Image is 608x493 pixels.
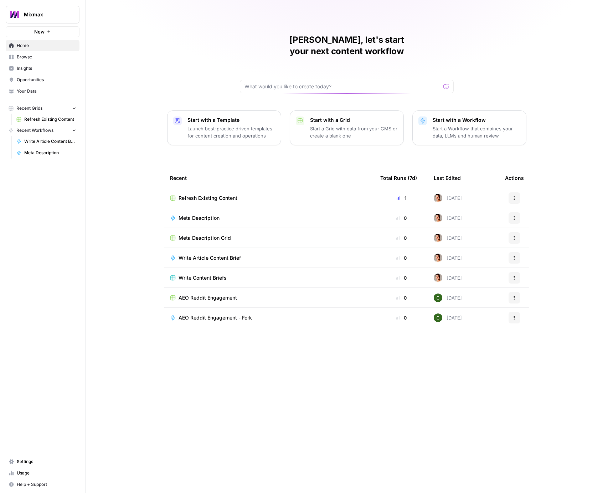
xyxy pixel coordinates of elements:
img: 3d8pdhys1cqbz9tnb8hafvyhrehi [434,254,442,262]
div: Last Edited [434,168,461,188]
span: AEO Reddit Engagement [179,294,237,301]
p: Start with a Workflow [433,116,520,124]
span: Your Data [17,88,76,94]
div: [DATE] [434,274,462,282]
button: New [6,26,79,37]
img: 3d8pdhys1cqbz9tnb8hafvyhrehi [434,214,442,222]
input: What would you like to create today? [244,83,440,90]
a: Refresh Existing Content [170,194,369,202]
a: Meta Description Grid [170,234,369,242]
span: Recent Grids [16,105,42,111]
span: Help + Support [17,481,76,488]
span: Mixmax [24,11,67,18]
p: Launch best-practice driven templates for content creation and operations [187,125,275,139]
span: New [34,28,45,35]
button: Recent Workflows [6,125,79,136]
div: Actions [505,168,524,188]
img: Mixmax Logo [8,8,21,21]
div: 0 [380,294,422,301]
a: Settings [6,456,79,467]
a: Write Content Briefs [170,274,369,281]
span: Settings [17,458,76,465]
img: 3d8pdhys1cqbz9tnb8hafvyhrehi [434,274,442,282]
button: Help + Support [6,479,79,490]
p: Start a Workflow that combines your data, LLMs and human review [433,125,520,139]
div: [DATE] [434,194,462,202]
span: Write Content Briefs [179,274,227,281]
a: Write Article Content Brief [170,254,369,261]
p: Start with a Template [187,116,275,124]
div: 0 [380,234,422,242]
div: [DATE] [434,214,462,222]
div: [DATE] [434,313,462,322]
a: Meta Description [170,214,369,222]
button: Start with a GridStart a Grid with data from your CMS or create a blank one [290,110,404,145]
span: Write Article Content Brief [24,138,76,145]
span: Insights [17,65,76,72]
div: 0 [380,314,422,321]
p: Start a Grid with data from your CMS or create a blank one [310,125,398,139]
p: Start with a Grid [310,116,398,124]
button: Recent Grids [6,103,79,114]
span: Meta Description [24,150,76,156]
span: Opportunities [17,77,76,83]
span: Refresh Existing Content [179,194,237,202]
a: Browse [6,51,79,63]
a: Refresh Existing Content [13,114,79,125]
a: Meta Description [13,147,79,159]
img: 3d8pdhys1cqbz9tnb8hafvyhrehi [434,194,442,202]
h1: [PERSON_NAME], let's start your next content workflow [240,34,454,57]
a: AEO Reddit Engagement [170,294,369,301]
div: [DATE] [434,234,462,242]
a: Insights [6,63,79,74]
span: Meta Description [179,214,220,222]
span: Usage [17,470,76,476]
a: Home [6,40,79,51]
a: Opportunities [6,74,79,85]
span: Browse [17,54,76,60]
a: Usage [6,467,79,479]
span: Meta Description Grid [179,234,231,242]
button: Start with a WorkflowStart a Workflow that combines your data, LLMs and human review [412,110,526,145]
img: 14qrvic887bnlg6dzgoj39zarp80 [434,294,442,302]
span: Write Article Content Brief [179,254,241,261]
a: AEO Reddit Engagement - Fork [170,314,369,321]
span: AEO Reddit Engagement - Fork [179,314,252,321]
div: [DATE] [434,294,462,302]
button: Start with a TemplateLaunch best-practice driven templates for content creation and operations [167,110,281,145]
div: [DATE] [434,254,462,262]
img: 3d8pdhys1cqbz9tnb8hafvyhrehi [434,234,442,242]
div: Recent [170,168,369,188]
span: Home [17,42,76,49]
span: Recent Workflows [16,127,53,134]
img: 14qrvic887bnlg6dzgoj39zarp80 [434,313,442,322]
a: Your Data [6,85,79,97]
div: Total Runs (7d) [380,168,417,188]
div: 0 [380,214,422,222]
span: Refresh Existing Content [24,116,76,123]
div: 0 [380,254,422,261]
button: Workspace: Mixmax [6,6,79,24]
div: 1 [380,194,422,202]
div: 0 [380,274,422,281]
a: Write Article Content Brief [13,136,79,147]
